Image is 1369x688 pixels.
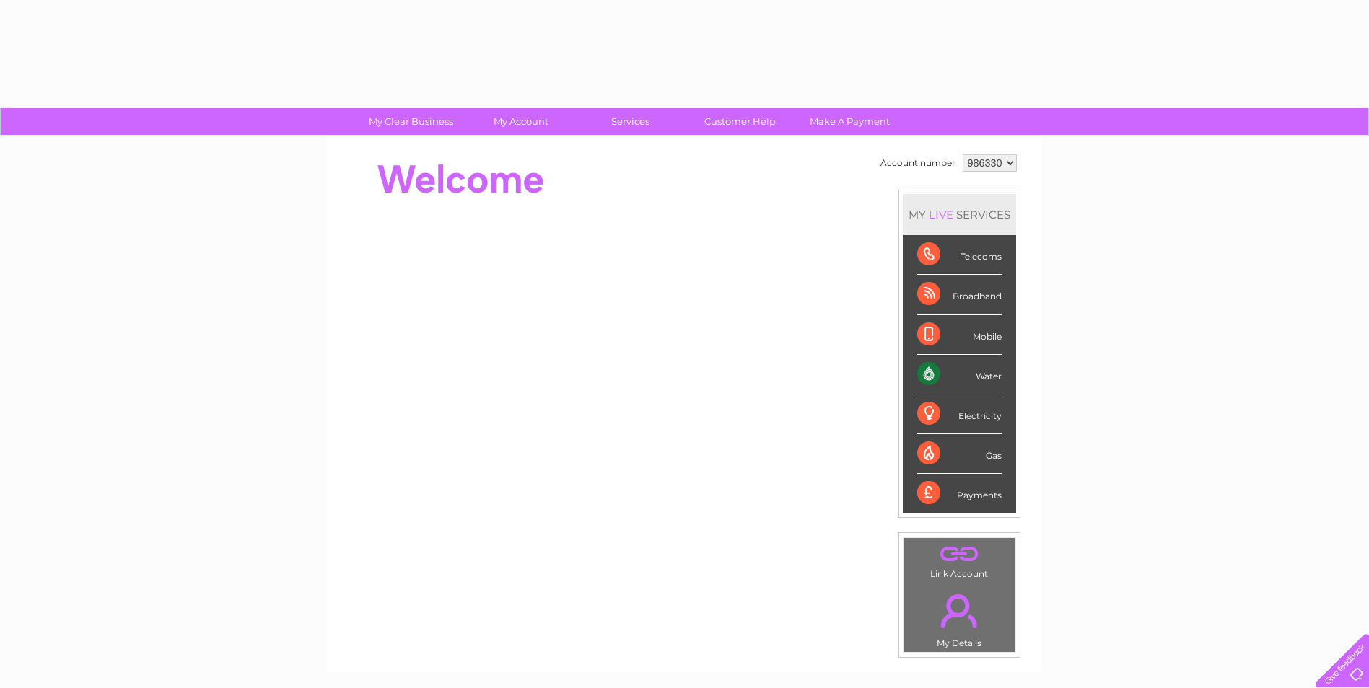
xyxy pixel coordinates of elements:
div: Telecoms [917,235,1002,275]
div: LIVE [926,208,956,221]
a: . [908,586,1011,636]
td: Link Account [904,537,1015,583]
a: My Clear Business [351,108,471,135]
div: Broadband [917,275,1002,314]
div: Mobile [917,315,1002,355]
div: Electricity [917,394,1002,434]
div: Gas [917,434,1002,474]
td: My Details [904,582,1015,653]
a: Customer Help [681,108,800,135]
td: Account number [877,151,959,175]
a: . [908,542,1011,567]
a: Make A Payment [790,108,909,135]
div: Payments [917,474,1002,513]
a: My Account [461,108,580,135]
a: Services [571,108,690,135]
div: Water [917,355,1002,394]
div: MY SERVICES [903,194,1016,235]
